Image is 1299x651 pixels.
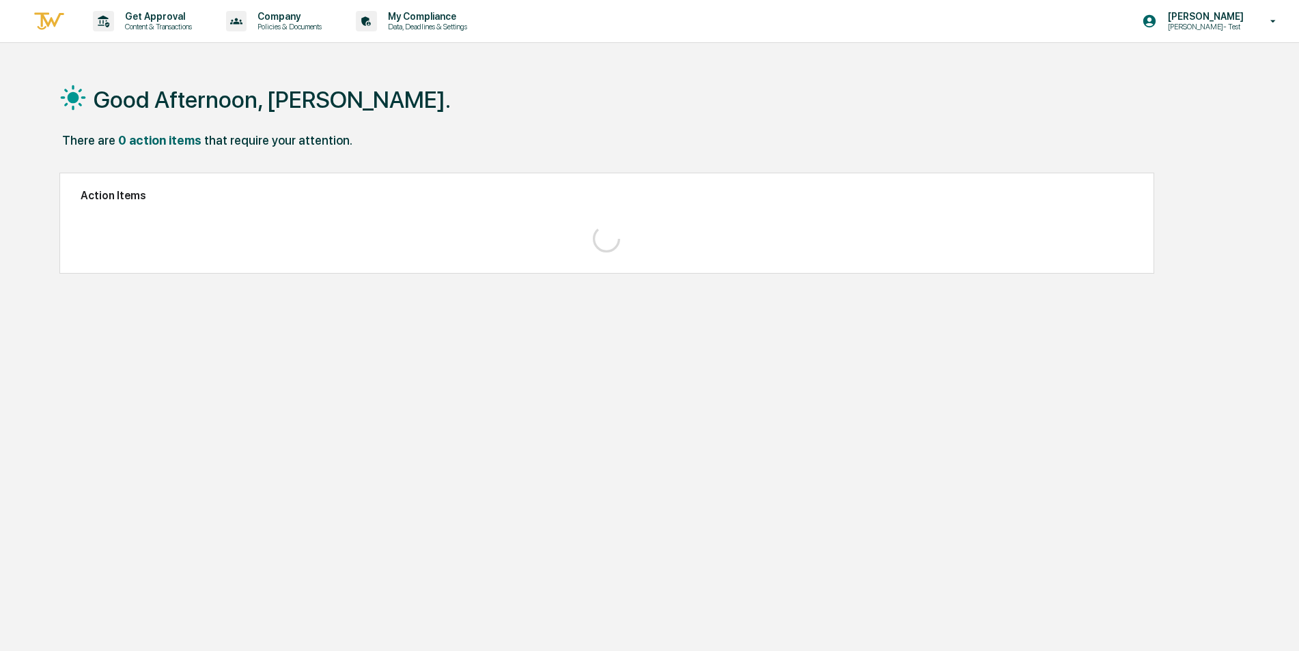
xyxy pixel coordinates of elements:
[62,133,115,147] div: There are
[114,22,199,31] p: Content & Transactions
[33,10,66,33] img: logo
[247,11,329,22] p: Company
[377,22,474,31] p: Data, Deadlines & Settings
[81,189,1133,202] h2: Action Items
[114,11,199,22] p: Get Approval
[377,11,474,22] p: My Compliance
[118,133,201,147] div: 0 action items
[1157,22,1251,31] p: [PERSON_NAME]- Test
[247,22,329,31] p: Policies & Documents
[204,133,352,147] div: that require your attention.
[94,86,451,113] h1: Good Afternoon, [PERSON_NAME].
[1157,11,1251,22] p: [PERSON_NAME]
